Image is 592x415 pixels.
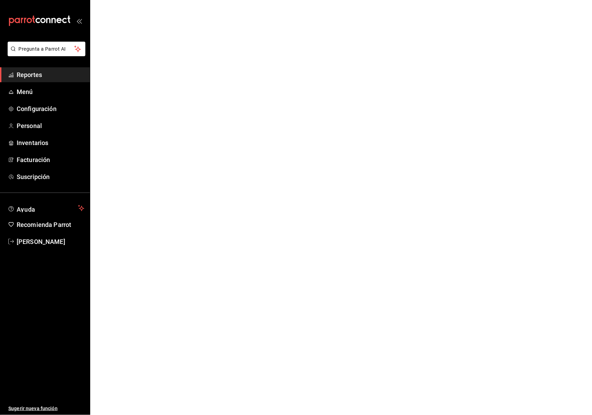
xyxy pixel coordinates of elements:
span: [PERSON_NAME] [17,237,84,246]
span: Reportes [17,70,84,79]
span: Recomienda Parrot [17,220,84,229]
button: Pregunta a Parrot AI [8,42,85,56]
span: Ayuda [17,204,75,212]
span: Inventarios [17,138,84,147]
span: Pregunta a Parrot AI [19,45,75,53]
span: Facturación [17,155,84,164]
span: Menú [17,87,84,96]
a: Pregunta a Parrot AI [5,50,85,58]
span: Personal [17,121,84,130]
span: Suscripción [17,172,84,181]
span: Sugerir nueva función [8,405,84,412]
button: open_drawer_menu [76,18,82,24]
span: Configuración [17,104,84,113]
